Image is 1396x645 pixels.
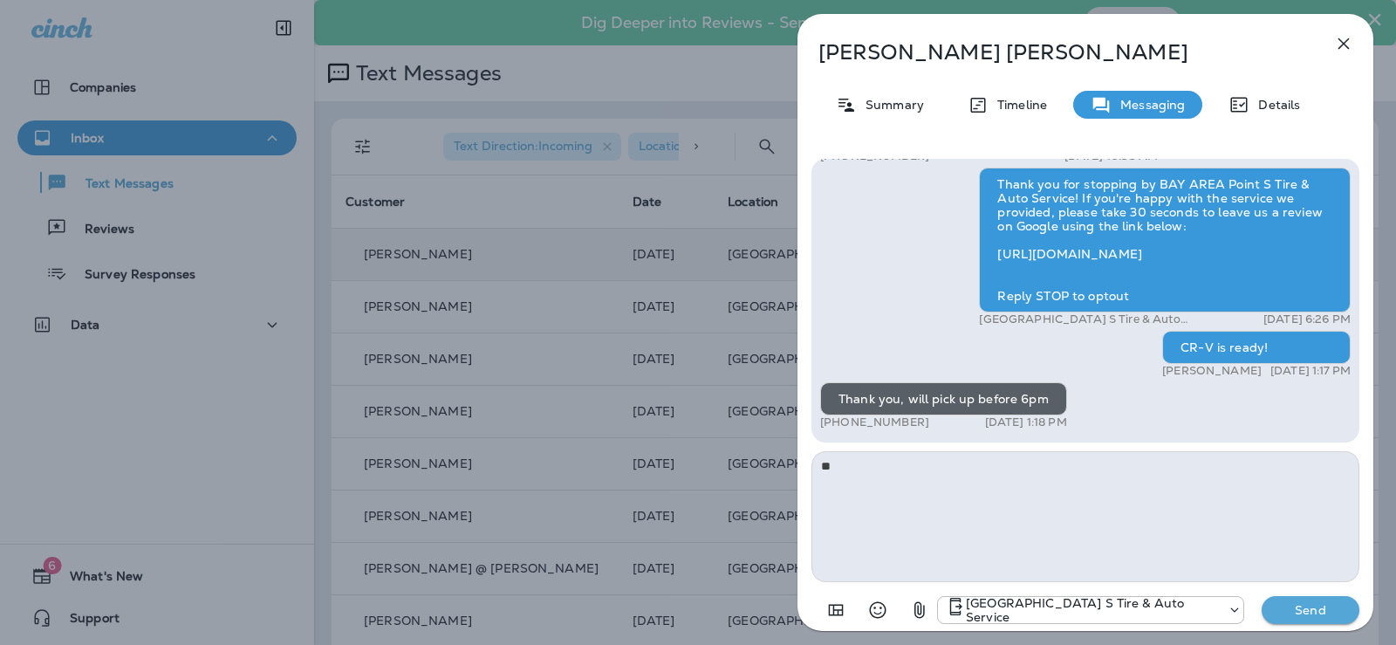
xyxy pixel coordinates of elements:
p: Send [1274,602,1347,618]
button: Select an emoji [860,593,895,628]
p: [DATE] 1:18 PM [985,415,1067,429]
p: [PHONE_NUMBER] [820,415,929,429]
button: Add in a premade template [818,593,853,628]
p: [DATE] 1:17 PM [1270,364,1351,378]
div: CR-V is ready! [1162,331,1351,364]
p: [PERSON_NAME] [1162,364,1262,378]
div: Thank you for stopping by BAY AREA Point S Tire & Auto Service! If you're happy with the service ... [979,168,1351,312]
p: [DATE] 6:26 PM [1263,312,1351,326]
div: +1 (301) 975-0024 [938,596,1243,624]
p: Timeline [989,98,1047,112]
p: [GEOGRAPHIC_DATA] S Tire & Auto Service [979,312,1201,326]
p: [GEOGRAPHIC_DATA] S Tire & Auto Service [966,596,1219,624]
p: Summary [857,98,924,112]
button: Send [1262,596,1359,624]
p: Details [1249,98,1300,112]
p: Messaging [1112,98,1185,112]
div: Thank you, will pick up before 6pm [820,382,1067,415]
p: [PERSON_NAME] [PERSON_NAME] [818,40,1295,65]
